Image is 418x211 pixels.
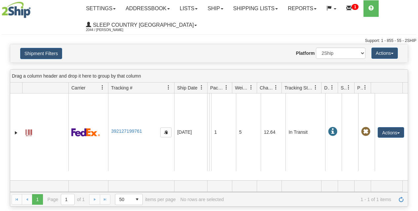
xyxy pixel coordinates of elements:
[160,127,171,137] button: Copy to clipboard
[180,197,224,202] div: No rows are selected
[283,0,322,17] a: Reports
[81,17,202,33] a: Sleep Country [GEOGRAPHIC_DATA] 2044 / [PERSON_NAME]
[48,194,85,205] span: Page of 1
[97,82,108,93] a: Carrier filter column settings
[324,85,330,91] span: Delivery Status
[20,48,62,59] button: Shipment Filters
[360,82,371,93] a: Pickup Status filter column settings
[86,27,135,33] span: 2044 / [PERSON_NAME]
[261,93,285,171] td: 12.64
[326,82,338,93] a: Delivery Status filter column settings
[209,93,211,171] td: [PERSON_NAME] KUPROWSKI [PERSON_NAME] KUPROWSKI CA AB RED DEER T4N 7G1
[115,194,176,205] span: items per page
[81,0,121,17] a: Settings
[196,82,207,93] a: Ship Date filter column settings
[328,127,337,136] span: In Transit
[174,93,207,171] td: [DATE]
[121,0,175,17] a: Addressbook
[210,85,224,91] span: Packages
[10,70,408,83] div: grid grouping header
[175,0,203,17] a: Lists
[71,128,100,136] img: 2 - FedEx Express®
[91,22,194,28] span: Sleep Country [GEOGRAPHIC_DATA]
[207,93,209,171] td: Beco Industries Shipping department [GEOGRAPHIC_DATA] [GEOGRAPHIC_DATA] [GEOGRAPHIC_DATA] H1J 0A8
[177,85,197,91] span: Ship Date
[119,196,128,203] span: 50
[270,82,282,93] a: Charge filter column settings
[371,48,398,59] button: Actions
[352,4,359,10] sup: 1
[285,85,313,91] span: Tracking Status
[246,82,257,93] a: Weight filter column settings
[310,82,321,93] a: Tracking Status filter column settings
[343,82,354,93] a: Shipment Issues filter column settings
[163,82,174,93] a: Tracking # filter column settings
[221,82,232,93] a: Packages filter column settings
[71,85,86,91] span: Carrier
[228,0,283,17] a: Shipping lists
[115,194,143,205] span: Page sizes drop down
[361,127,370,136] span: Pickup Not Assigned
[211,93,236,171] td: 1
[61,194,74,205] input: Page 1
[132,194,142,205] span: select
[341,85,346,91] span: Shipment Issues
[357,85,363,91] span: Pickup Status
[2,2,31,18] img: logo2044.jpg
[228,197,391,202] span: 1 - 1 of 1 items
[296,50,315,56] label: Platform
[111,85,133,91] span: Tracking #
[403,72,417,139] iframe: chat widget
[203,0,228,17] a: Ship
[13,129,19,136] a: Expand
[378,127,404,138] button: Actions
[235,85,249,91] span: Weight
[396,194,406,205] a: Refresh
[260,85,274,91] span: Charge
[25,126,32,137] a: Label
[2,38,416,44] div: Support: 1 - 855 - 55 - 2SHIP
[341,0,363,17] a: 1
[236,93,261,171] td: 5
[285,93,325,171] td: In Transit
[111,128,142,134] a: 392127199761
[32,194,43,205] span: Page 1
